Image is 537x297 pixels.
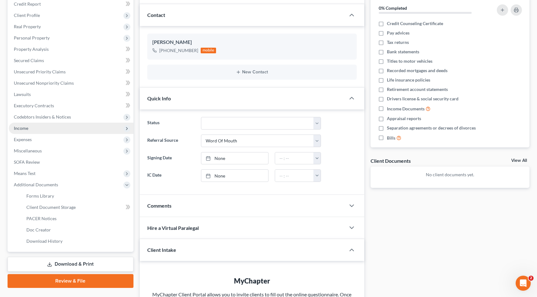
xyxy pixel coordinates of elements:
[9,156,133,168] a: SOFA Review
[387,49,419,55] span: Bank statements
[26,227,51,232] span: Doc Creator
[14,148,42,153] span: Miscellaneous
[379,5,407,11] strong: 0% Completed
[9,100,133,111] a: Executory Contracts
[387,106,425,112] span: Income Documents
[144,152,198,165] label: Signing Date
[14,103,54,108] span: Executory Contracts
[14,80,74,86] span: Unsecured Nonpriority Claims
[21,236,133,247] a: Download History
[9,89,133,100] a: Lawsuits
[387,58,432,64] span: Titles to motor vehicles
[387,96,458,102] span: Drivers license & social security card
[387,115,421,122] span: Appraisal reports
[21,224,133,236] a: Doc Creator
[201,152,268,164] a: None
[275,170,314,182] input: -- : --
[14,46,49,52] span: Property Analysis
[8,257,133,272] a: Download & Print
[147,247,176,253] span: Client Intake
[9,44,133,55] a: Property Analysis
[387,77,430,83] span: Life insurance policies
[387,30,410,36] span: Pay advices
[387,86,448,93] span: Retirement account statements
[516,276,531,291] iframe: Intercom live chat
[147,12,165,18] span: Contact
[371,157,411,164] div: Client Documents
[144,117,198,130] label: Status
[387,135,395,141] span: Bills
[8,274,133,288] a: Review & File
[147,95,171,101] span: Quick Info
[26,238,62,244] span: Download History
[14,35,50,40] span: Personal Property
[275,152,314,164] input: -- : --
[14,69,66,74] span: Unsecured Priority Claims
[387,39,409,45] span: Tax returns
[9,77,133,89] a: Unsecured Nonpriority Claims
[14,58,44,63] span: Secured Claims
[21,213,133,224] a: PACER Notices
[14,182,58,187] span: Additional Documents
[14,114,71,119] span: Codebtors Insiders & Notices
[9,55,133,66] a: Secured Claims
[387,67,447,74] span: Recorded mortgages and deeds
[201,170,268,182] a: None
[152,70,352,75] button: New Contact
[201,48,216,53] div: mobile
[14,24,41,29] span: Real Property
[147,225,199,231] span: Hire a Virtual Paralegal
[159,47,198,54] div: [PHONE_NUMBER]
[376,172,524,178] p: No client documents yet.
[529,276,534,281] span: 2
[144,169,198,182] label: IC Date
[14,137,32,142] span: Expenses
[152,39,352,46] div: [PERSON_NAME]
[14,13,40,18] span: Client Profile
[26,193,54,199] span: Forms Library
[147,203,171,209] span: Comments
[21,190,133,202] a: Forms Library
[9,66,133,77] a: Unsecured Priority Claims
[26,204,76,210] span: Client Document Storage
[152,276,352,286] div: MyChapter
[511,158,527,163] a: View All
[14,171,35,176] span: Means Test
[26,216,57,221] span: PACER Notices
[14,159,40,165] span: SOFA Review
[14,1,41,7] span: Credit Report
[14,92,31,97] span: Lawsuits
[14,125,28,131] span: Income
[387,20,443,27] span: Credit Counseling Certificate
[144,135,198,147] label: Referral Source
[387,125,476,131] span: Separation agreements or decrees of divorces
[21,202,133,213] a: Client Document Storage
